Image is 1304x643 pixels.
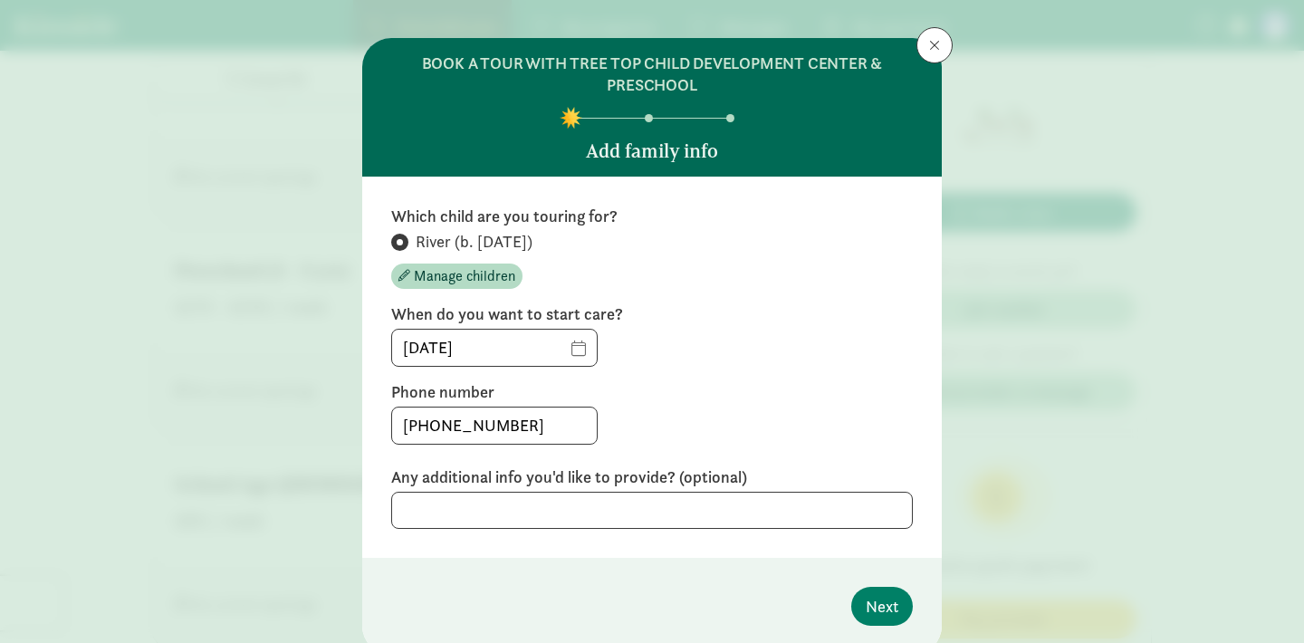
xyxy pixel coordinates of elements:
[586,140,718,162] h5: Add family info
[391,303,913,325] label: When do you want to start care?
[391,466,913,488] label: Any additional info you'd like to provide? (optional)
[851,587,913,626] button: Next
[391,264,523,289] button: Manage children
[391,206,913,227] label: Which child are you touring for?
[414,265,515,287] span: Manage children
[391,53,913,96] h6: BOOK A TOUR WITH TREE TOP CHILD DEVELOPMENT CENTER & PRESCHOOL
[866,594,898,619] span: Next
[416,231,532,253] span: River (b. [DATE])
[392,408,597,444] input: 5555555555
[391,381,913,403] label: Phone number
